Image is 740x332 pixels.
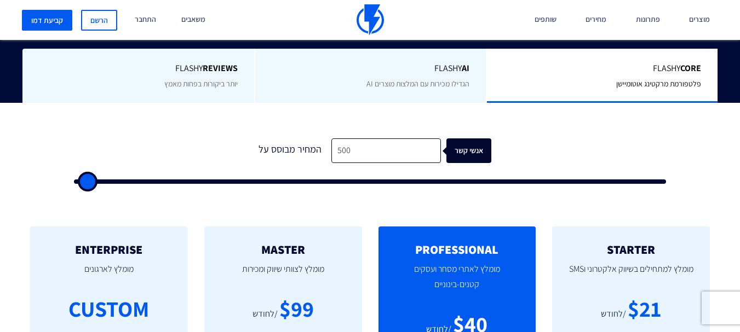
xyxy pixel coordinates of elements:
[249,138,331,163] div: המחיר מבוסס על
[221,256,346,293] p: מומלץ לצוותי שיווק ומכירות
[47,256,171,293] p: מומלץ לארגונים
[601,308,626,321] div: /לחודש
[221,243,346,256] h2: MASTER
[272,62,469,75] span: Flashy
[203,62,238,74] b: REVIEWS
[628,293,661,324] div: $21
[454,138,498,163] div: אנשי קשר
[680,62,701,74] b: Core
[81,10,117,31] a: הרשם
[616,79,701,89] span: פלטפורמת מרקטינג אוטומיישן
[569,256,693,293] p: מומלץ למתחילים בשיווק אלקטרוני וSMS
[39,62,237,75] span: Flashy
[569,243,693,256] h2: STARTER
[279,293,314,324] div: $99
[22,10,72,31] a: קביעת דמו
[366,79,469,89] span: הגדילו מכירות עם המלצות מוצרים AI
[164,79,238,89] span: יותר ביקורות בפחות מאמץ
[68,293,149,324] div: CUSTOM
[462,62,469,74] b: AI
[47,243,171,256] h2: ENTERPRISE
[253,308,278,321] div: /לחודש
[395,256,520,308] p: מומלץ לאתרי מסחר ועסקים קטנים-בינוניים
[395,243,520,256] h2: PROFESSIONAL
[503,62,701,75] span: Flashy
